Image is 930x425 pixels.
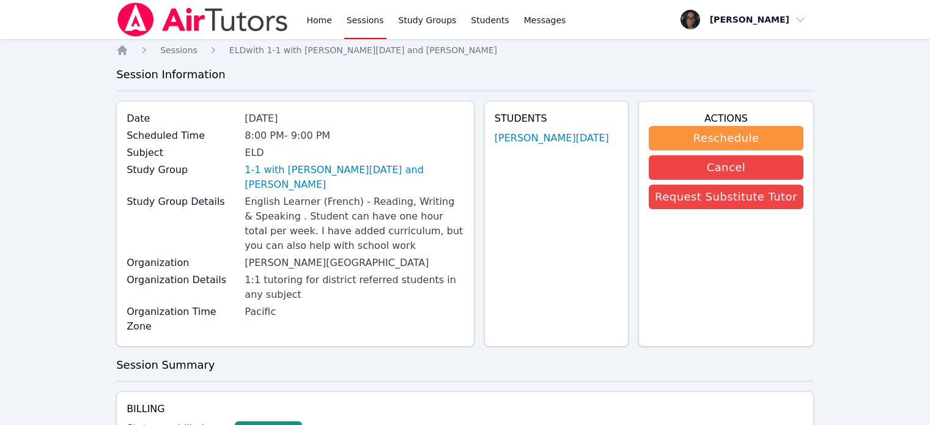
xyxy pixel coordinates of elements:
img: Air Tutors [116,2,289,37]
label: Study Group Details [127,194,237,209]
div: ELD [245,146,463,160]
button: Request Substitute Tutor [649,185,803,209]
h4: Students [495,111,618,126]
h4: Actions [649,111,803,126]
div: English Learner (French) - Reading, Writing & Speaking . Student can have one hour total per week... [245,194,463,253]
div: [PERSON_NAME][GEOGRAPHIC_DATA] [245,256,463,270]
div: 8:00 PM - 9:00 PM [245,128,463,143]
label: Date [127,111,237,126]
a: ELDwith 1-1 with [PERSON_NAME][DATE] and [PERSON_NAME] [229,44,497,56]
label: Organization Details [127,273,237,287]
a: 1-1 with [PERSON_NAME][DATE] and [PERSON_NAME] [245,163,463,192]
div: 1:1 tutoring for district referred students in any subject [245,273,463,302]
a: [PERSON_NAME][DATE] [495,131,609,146]
h3: Session Summary [116,357,814,374]
div: Pacific [245,305,463,319]
label: Organization [127,256,237,270]
h4: Billing [127,402,803,416]
span: Messages [524,14,566,26]
label: Study Group [127,163,237,177]
a: Sessions [160,44,197,56]
label: Subject [127,146,237,160]
span: Sessions [160,45,197,55]
h3: Session Information [116,66,814,83]
button: Cancel [649,155,803,180]
div: [DATE] [245,111,463,126]
button: Reschedule [649,126,803,150]
label: Scheduled Time [127,128,237,143]
span: ELD with 1-1 with [PERSON_NAME][DATE] and [PERSON_NAME] [229,45,497,55]
label: Organization Time Zone [127,305,237,334]
nav: Breadcrumb [116,44,814,56]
